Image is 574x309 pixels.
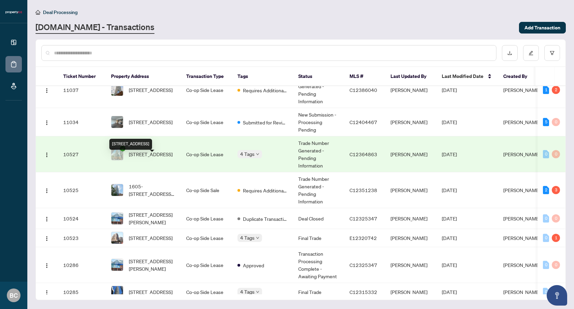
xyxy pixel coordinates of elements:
[111,232,123,244] img: thumbnail-img
[293,136,344,172] td: Trade Number Generated - Pending Information
[109,139,152,150] div: [STREET_ADDRESS]
[181,208,232,229] td: Co-op Side Lease
[181,72,232,108] td: Co-op Side Lease
[507,51,512,55] span: download
[111,286,123,298] img: thumbnail-img
[44,88,50,93] img: Logo
[503,262,540,268] span: [PERSON_NAME]
[503,87,540,93] span: [PERSON_NAME]
[111,213,123,224] img: thumbnail-img
[503,151,540,157] span: [PERSON_NAME]
[543,214,549,223] div: 0
[552,186,560,194] div: 3
[350,262,377,268] span: C12325347
[293,172,344,208] td: Trade Number Generated - Pending Information
[243,187,287,194] span: Requires Additional Docs
[503,215,540,221] span: [PERSON_NAME]
[111,184,123,196] img: thumbnail-img
[243,86,287,94] span: Requires Additional Docs
[543,261,549,269] div: 0
[543,186,549,194] div: 2
[385,283,436,301] td: [PERSON_NAME]
[350,215,377,221] span: C12325347
[385,172,436,208] td: [PERSON_NAME]
[58,229,106,247] td: 10523
[293,208,344,229] td: Deal Closed
[498,67,539,86] th: Created By
[503,289,540,295] span: [PERSON_NAME]
[58,247,106,283] td: 10286
[524,22,560,33] span: Add Transaction
[58,72,106,108] td: 11037
[129,234,173,242] span: [STREET_ADDRESS]
[442,262,457,268] span: [DATE]
[44,152,50,158] img: Logo
[111,116,123,128] img: thumbnail-img
[106,67,181,86] th: Property Address
[442,119,457,125] span: [DATE]
[240,288,255,296] span: 4 Tags
[243,215,287,223] span: Duplicate Transaction
[385,208,436,229] td: [PERSON_NAME]
[243,119,287,126] span: Submitted for Review
[350,289,377,295] span: C12315332
[385,247,436,283] td: [PERSON_NAME]
[293,67,344,86] th: Status
[111,148,123,160] img: thumbnail-img
[36,10,40,15] span: home
[442,72,483,80] span: Last Modified Date
[385,67,436,86] th: Last Updated By
[58,283,106,301] td: 10285
[181,283,232,301] td: Co-op Side Lease
[293,229,344,247] td: Final Trade
[502,45,518,61] button: download
[111,84,123,96] img: thumbnail-img
[41,149,52,160] button: Logo
[529,51,533,55] span: edit
[350,235,377,241] span: E12320742
[58,172,106,208] td: 10525
[550,51,555,55] span: filter
[41,185,52,196] button: Logo
[129,257,175,272] span: [STREET_ADDRESS][PERSON_NAME]
[129,288,173,296] span: [STREET_ADDRESS]
[41,232,52,243] button: Logo
[503,235,540,241] span: [PERSON_NAME]
[240,234,255,242] span: 4 Tags
[543,234,549,242] div: 0
[181,172,232,208] td: Co-op Side Sale
[503,119,540,125] span: [PERSON_NAME]
[344,67,385,86] th: MLS #
[543,86,549,94] div: 1
[181,108,232,136] td: Co-op Side Lease
[442,151,457,157] span: [DATE]
[503,187,540,193] span: [PERSON_NAME]
[293,108,344,136] td: New Submission - Processing Pending
[293,247,344,283] td: Transaction Processing Complete - Awaiting Payment
[293,72,344,108] td: Trade Number Generated - Pending Information
[181,247,232,283] td: Co-op Side Lease
[129,86,173,94] span: [STREET_ADDRESS]
[552,86,560,94] div: 2
[129,150,173,158] span: [STREET_ADDRESS]
[442,87,457,93] span: [DATE]
[44,236,50,241] img: Logo
[293,283,344,301] td: Final Trade
[519,22,566,33] button: Add Transaction
[442,289,457,295] span: [DATE]
[385,108,436,136] td: [PERSON_NAME]
[129,183,175,198] span: 1605-[STREET_ADDRESS][PERSON_NAME]
[552,234,560,242] div: 1
[385,229,436,247] td: [PERSON_NAME]
[10,291,18,300] span: BC
[41,286,52,297] button: Logo
[58,67,106,86] th: Ticket Number
[256,290,259,294] span: down
[350,119,377,125] span: C12404467
[350,151,377,157] span: C12364863
[43,9,78,15] span: Deal Processing
[243,261,264,269] span: Approved
[36,22,154,34] a: [DOMAIN_NAME] - Transactions
[547,285,567,306] button: Open asap
[44,188,50,193] img: Logo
